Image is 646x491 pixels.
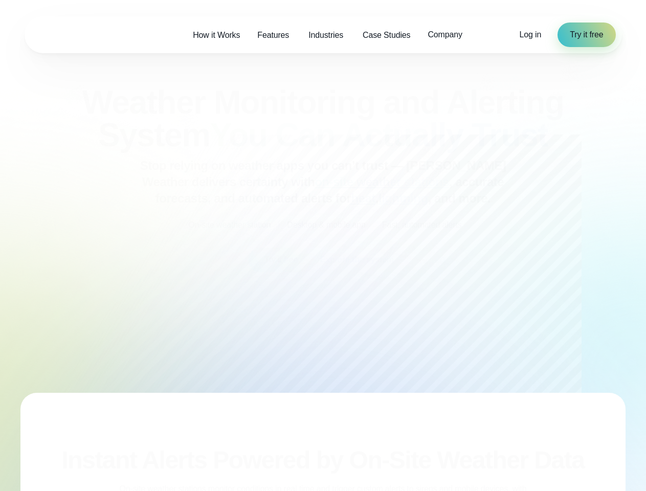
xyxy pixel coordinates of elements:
[354,25,419,46] a: Case Studies
[558,23,615,47] a: Try it free
[257,29,289,41] span: Features
[520,30,542,39] span: Log in
[363,29,410,41] span: Case Studies
[308,29,343,41] span: Industries
[184,25,249,46] a: How it Works
[520,29,542,41] a: Log in
[428,29,462,41] span: Company
[193,29,240,41] span: How it Works
[570,29,603,41] span: Try it free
